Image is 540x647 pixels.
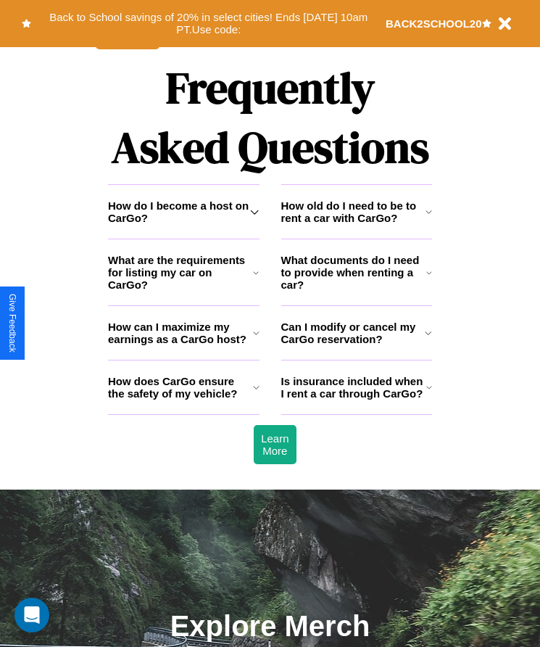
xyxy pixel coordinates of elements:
[7,294,17,353] div: Give Feedback
[254,425,296,464] button: Learn More
[14,598,49,632] div: Open Intercom Messenger
[108,199,250,224] h3: How do I become a host on CarGo?
[281,254,427,291] h3: What documents do I need to provide when renting a car?
[386,17,482,30] b: BACK2SCHOOL20
[108,321,253,345] h3: How can I maximize my earnings as a CarGo host?
[31,7,386,40] button: Back to School savings of 20% in select cities! Ends [DATE] 10am PT.Use code:
[108,51,432,184] h1: Frequently Asked Questions
[108,254,253,291] h3: What are the requirements for listing my car on CarGo?
[281,375,426,400] h3: Is insurance included when I rent a car through CarGo?
[281,321,425,345] h3: Can I modify or cancel my CarGo reservation?
[281,199,425,224] h3: How old do I need to be to rent a car with CarGo?
[108,375,253,400] h3: How does CarGo ensure the safety of my vehicle?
